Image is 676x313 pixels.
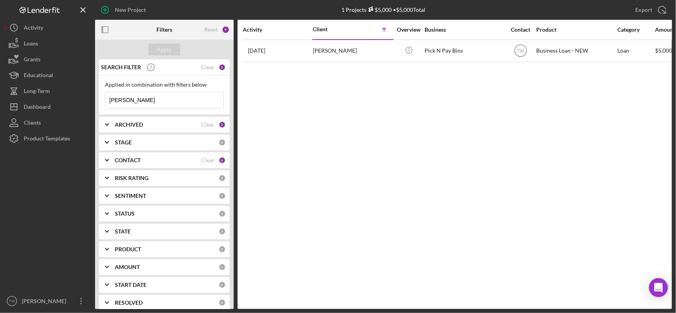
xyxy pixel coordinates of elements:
div: Product Templates [24,131,70,148]
div: Activity [24,20,43,38]
button: Dashboard [4,99,91,115]
button: Loans [4,36,91,51]
div: Export [635,2,652,18]
b: SEARCH FILTER [101,64,141,70]
div: Business [425,27,504,33]
div: Loans [24,36,38,53]
button: TW[PERSON_NAME] [4,293,91,309]
div: 1 Projects • $5,000 Total [342,6,426,13]
time: 2025-09-22 16:28 [248,47,265,54]
button: Grants [4,51,91,67]
div: 0 [219,299,226,306]
button: Export [627,2,672,18]
button: Clients [4,115,91,131]
div: Client [313,26,352,32]
b: SENTIMENT [115,193,146,199]
b: ARCHIVED [115,121,143,128]
div: [PERSON_NAME] [313,40,392,61]
b: START DATE [115,282,147,288]
div: Applied in combination with filters below [105,82,224,88]
div: 0 [219,246,226,253]
div: Business Loan - NEW [536,40,615,61]
div: [PERSON_NAME] [20,293,71,311]
span: $5,000 [655,47,672,54]
div: New Project [115,2,146,18]
div: Clear [201,121,215,128]
div: Long-Term [24,83,50,101]
b: RISK RATING [115,175,149,181]
b: STATUS [115,211,135,217]
div: Reset [204,27,218,33]
div: Open Intercom Messenger [649,278,668,297]
div: 0 [219,175,226,182]
div: 0 [219,139,226,146]
div: Activity [243,27,312,33]
div: 0 [219,228,226,235]
div: 0 [219,210,226,217]
div: 1 [219,64,226,71]
div: Category [617,27,654,33]
div: 2 [219,121,226,128]
div: Clear [201,64,215,70]
b: STAGE [115,139,132,146]
b: Filters [156,27,172,33]
b: RESOLVED [115,300,143,306]
div: Dashboard [24,99,51,117]
div: Grants [24,51,40,69]
div: Clear [201,157,215,163]
button: Educational [4,67,91,83]
div: Clients [24,115,41,133]
button: Apply [149,44,180,55]
div: Educational [24,67,53,85]
div: Overview [394,27,424,33]
b: CONTACT [115,157,141,163]
button: Long-Term [4,83,91,99]
div: Apply [157,44,172,55]
b: AMOUNT [115,264,140,270]
button: New Project [95,2,154,18]
b: STATE [115,228,131,235]
div: 0 [219,192,226,199]
div: Pick N Pay Bins [425,40,504,61]
b: PRODUCT [115,246,141,252]
div: 6 [219,157,226,164]
text: TW [517,48,524,54]
div: Product [536,27,615,33]
button: Product Templates [4,131,91,146]
div: 0 [219,264,226,271]
div: Contact [506,27,535,33]
text: TW [9,299,15,304]
div: Loan [617,40,654,61]
div: 0 [219,281,226,288]
div: $5,000 [367,6,392,13]
div: 9 [222,26,230,34]
button: Activity [4,20,91,36]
